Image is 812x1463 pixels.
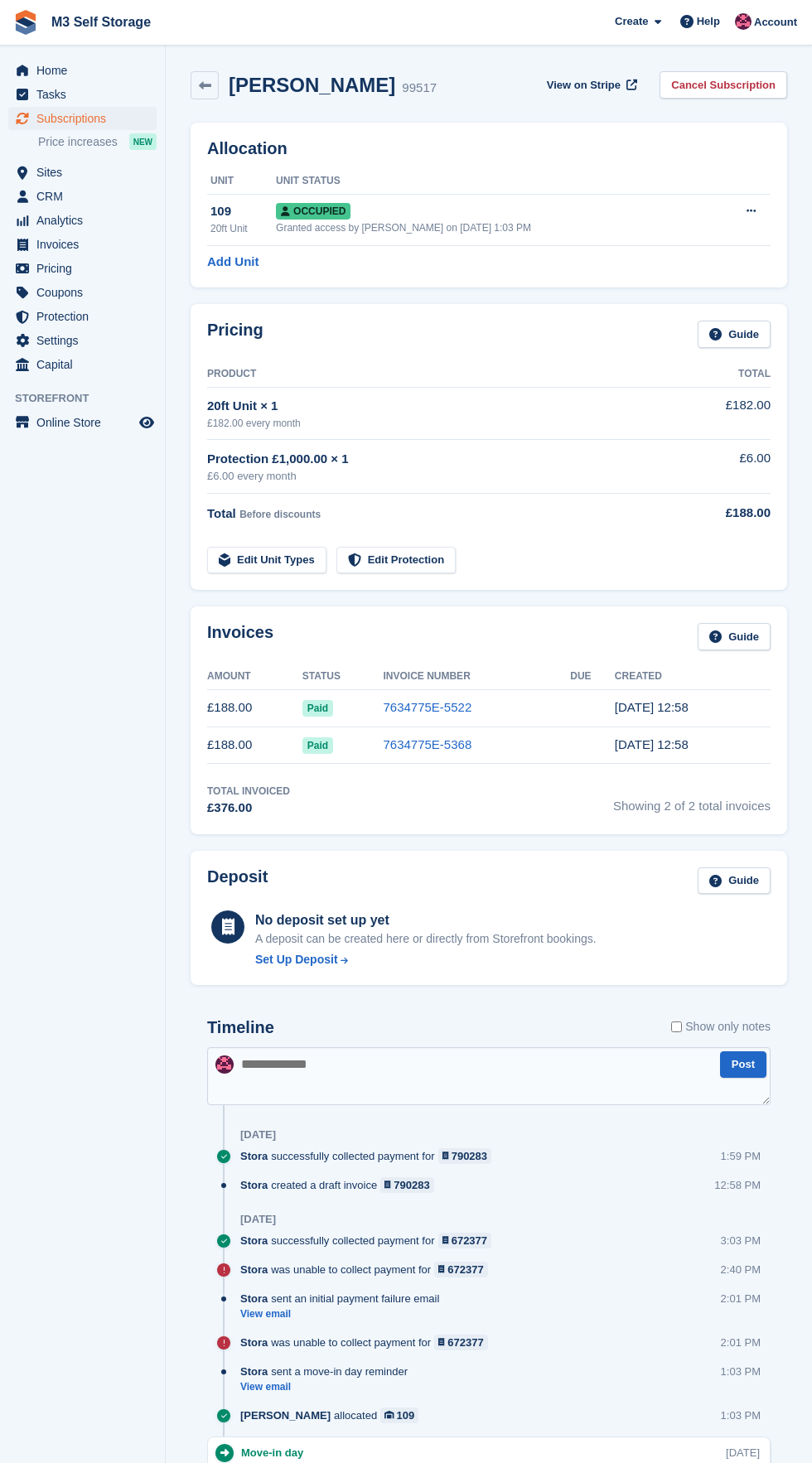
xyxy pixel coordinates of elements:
a: menu [8,257,157,280]
div: £188.00 [684,504,771,523]
span: Create [615,13,648,30]
a: menu [8,59,157,82]
span: Invoices [36,233,136,256]
th: Status [302,664,384,690]
h2: Pricing [207,321,263,348]
div: £182.00 every month [207,416,684,431]
span: Stora [240,1364,268,1379]
div: No deposit set up yet [255,910,597,930]
span: Analytics [36,209,136,232]
th: Unit [207,168,276,195]
div: allocated [240,1407,427,1423]
div: Set Up Deposit [255,951,338,968]
div: Total Invoiced [207,784,290,799]
div: [DATE] [726,1445,760,1461]
span: [PERSON_NAME] [240,1407,331,1423]
div: [DATE] [240,1213,276,1226]
time: 2025-08-01 11:58:46 UTC [615,737,689,751]
span: Showing 2 of 2 total invoices [613,784,771,818]
a: menu [8,185,157,208]
th: Unit Status [276,168,711,195]
span: Paid [302,700,333,717]
div: 790283 [394,1177,429,1193]
span: Coupons [36,281,136,304]
span: Before discounts [239,509,321,520]
div: 2:01 PM [721,1291,761,1306]
span: Help [697,13,720,30]
h2: [PERSON_NAME] [229,74,395,96]
th: Invoice Number [383,664,570,690]
div: 2:01 PM [721,1335,761,1350]
div: NEW [129,133,157,150]
a: 672377 [434,1335,488,1350]
a: menu [8,353,157,376]
a: M3 Self Storage [45,8,157,36]
a: 672377 [434,1262,488,1277]
a: menu [8,83,157,106]
span: Occupied [276,203,350,220]
td: £6.00 [684,440,771,494]
span: Stora [240,1335,268,1350]
td: £188.00 [207,727,302,764]
span: Capital [36,353,136,376]
div: 2:40 PM [721,1262,761,1277]
div: 672377 [452,1233,487,1248]
a: menu [8,209,157,232]
a: 7634775E-5522 [383,700,471,714]
div: Granted access by [PERSON_NAME] on [DATE] 1:03 PM [276,220,711,235]
a: View on Stripe [540,71,640,99]
span: CRM [36,185,136,208]
div: 3:03 PM [721,1233,761,1248]
th: Total [684,361,771,388]
span: Stora [240,1148,268,1164]
h2: Timeline [207,1018,274,1037]
a: 790283 [438,1148,492,1164]
td: £182.00 [684,387,771,439]
div: [DATE] [240,1128,276,1142]
div: £6.00 every month [207,468,684,485]
div: successfully collected payment for [240,1233,500,1248]
a: Add Unit [207,253,259,272]
a: 7634775E-5368 [383,737,471,751]
span: Account [754,14,797,31]
a: Price increases NEW [38,133,157,151]
label: Show only notes [671,1018,771,1036]
span: Total [207,506,236,520]
span: Price increases [38,134,118,150]
span: Subscriptions [36,107,136,130]
th: Product [207,361,684,388]
div: was unable to collect payment for [240,1262,496,1277]
a: Edit Unit Types [207,547,326,574]
div: Move-in day [241,1445,312,1461]
a: Guide [698,321,771,348]
div: £376.00 [207,799,290,818]
a: menu [8,411,157,434]
img: Nick Jones [215,1055,234,1074]
a: View email [240,1380,416,1394]
span: Home [36,59,136,82]
span: Online Store [36,411,136,434]
div: created a draft invoice [240,1177,442,1193]
a: Preview store [137,413,157,432]
a: View email [240,1307,447,1321]
img: stora-icon-8386f47178a22dfd0bd8f6a31ec36ba5ce8667c1dd55bd0f319d3a0aa187defe.svg [13,10,38,35]
div: sent a move-in day reminder [240,1364,416,1379]
span: Settings [36,329,136,352]
div: 790283 [452,1148,487,1164]
span: Sites [36,161,136,184]
div: 12:58 PM [714,1177,761,1193]
span: Paid [302,737,333,754]
h2: Allocation [207,139,771,158]
input: Show only notes [671,1018,682,1036]
h2: Invoices [207,623,273,650]
span: Protection [36,305,136,328]
h2: Deposit [207,867,268,895]
a: Edit Protection [336,547,456,574]
button: Post [720,1051,766,1079]
a: 672377 [438,1233,492,1248]
div: 109 [397,1407,415,1423]
a: Set Up Deposit [255,951,597,968]
td: £188.00 [207,689,302,727]
span: Tasks [36,83,136,106]
span: View on Stripe [547,77,621,94]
